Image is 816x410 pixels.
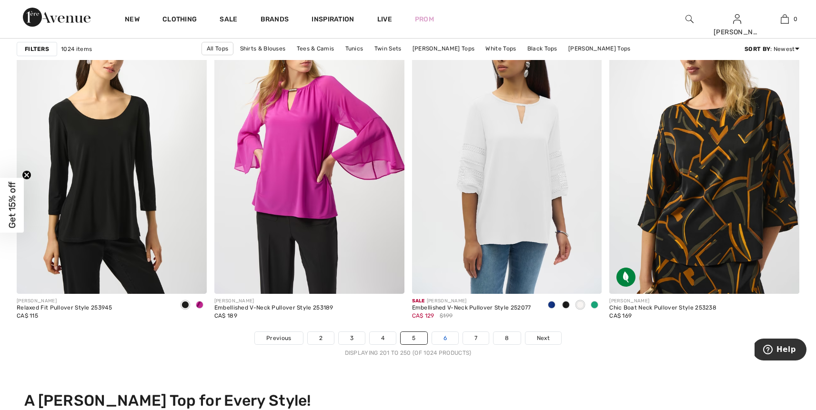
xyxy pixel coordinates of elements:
[761,13,808,25] a: 0
[214,312,237,319] span: CA$ 189
[609,9,799,294] img: Chic Boat Neck Pullover Style 253238. Black/Multi
[308,332,334,344] a: 2
[17,331,799,357] nav: Page navigation
[377,14,392,24] a: Live
[17,349,799,357] div: Displaying 201 to 250 (of 1024 products)
[412,298,531,305] div: [PERSON_NAME]
[609,298,716,305] div: [PERSON_NAME]
[312,15,354,25] span: Inspiration
[23,8,91,27] img: 1ère Avenue
[494,332,520,344] a: 8
[408,42,479,55] a: [PERSON_NAME] Tops
[22,170,31,180] button: Close teaser
[609,305,716,311] div: Chic Boat Neck Pullover Style 253238
[745,46,770,52] strong: Sort By
[616,268,635,287] img: Sustainable Fabric
[537,334,550,342] span: Next
[412,305,531,311] div: Embellished V-Neck Pullover Style 252077
[235,42,291,55] a: Shirts & Blouses
[214,9,404,294] img: Embellished V-Neck Pullover Style 253189. Cosmos
[755,339,806,362] iframe: Opens a widget where you can find more information
[714,27,760,37] div: [PERSON_NAME]
[559,298,573,313] div: Black
[24,391,792,410] h2: A [PERSON_NAME] Top for Every Style!
[587,298,602,313] div: Garden green
[25,45,49,53] strong: Filters
[525,332,561,344] a: Next
[415,14,434,24] a: Prom
[412,9,602,294] img: Embellished V-Neck Pullover Style 252077. Royal Sapphire 163
[412,298,425,304] span: Sale
[412,312,434,319] span: CA$ 129
[733,14,741,23] a: Sign In
[685,13,694,25] img: search the website
[17,9,207,294] img: Relaxed Fit Pullover Style 253945. Black
[440,311,453,320] span: $199
[7,182,18,229] span: Get 15% off
[17,305,112,311] div: Relaxed Fit Pullover Style 253945
[401,332,427,344] a: 5
[220,15,237,25] a: Sale
[573,298,587,313] div: Off White
[17,312,38,319] span: CA$ 115
[745,45,799,53] div: : Newest
[214,305,333,311] div: Embellished V-Neck Pullover Style 253189
[564,42,635,55] a: [PERSON_NAME] Tops
[370,332,396,344] a: 4
[162,15,197,25] a: Clothing
[544,298,559,313] div: Royal Sapphire 163
[432,332,458,344] a: 6
[339,332,365,344] a: 3
[125,15,140,25] a: New
[292,42,339,55] a: Tees & Camis
[192,298,207,313] div: Cosmos
[214,298,333,305] div: [PERSON_NAME]
[523,42,562,55] a: Black Tops
[178,298,192,313] div: Black
[17,298,112,305] div: [PERSON_NAME]
[733,13,741,25] img: My Info
[781,13,789,25] img: My Bag
[61,45,92,53] span: 1024 items
[370,42,406,55] a: Twin Sets
[481,42,521,55] a: White Tops
[609,312,632,319] span: CA$ 169
[255,332,302,344] a: Previous
[266,334,291,342] span: Previous
[341,42,368,55] a: Tunics
[463,332,489,344] a: 7
[261,15,289,25] a: Brands
[794,15,797,23] span: 0
[201,42,233,55] a: All Tops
